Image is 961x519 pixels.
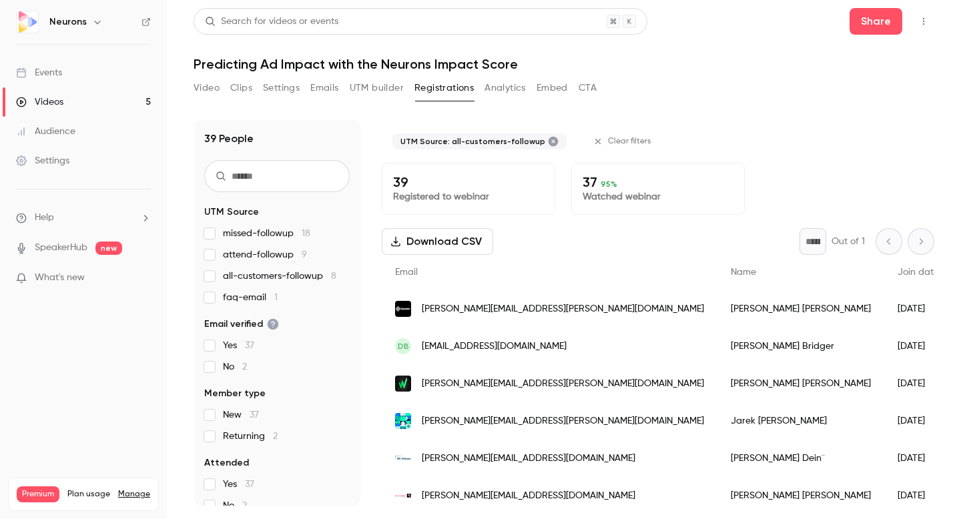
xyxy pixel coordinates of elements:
li: help-dropdown-opener [16,211,151,225]
p: 39 [393,174,544,190]
a: SpeakerHub [35,241,87,255]
span: missed-followup [223,227,310,240]
div: [DATE] [884,365,952,402]
div: [PERSON_NAME] [PERSON_NAME] [717,365,884,402]
button: Clear filters [588,131,659,152]
p: 37 [583,174,733,190]
span: 2 [242,501,247,510]
span: Yes [223,339,254,352]
span: [PERSON_NAME][EMAIL_ADDRESS][DOMAIN_NAME] [422,452,635,466]
div: [DATE] [884,328,952,365]
div: [PERSON_NAME] Bridger [717,328,884,365]
button: CTA [579,77,597,99]
button: Analytics [485,77,526,99]
button: Share [850,8,902,35]
span: 37 [250,410,259,420]
span: 18 [302,229,310,238]
p: Watched webinar [583,190,733,203]
span: No [223,360,247,374]
button: Download CSV [382,228,493,255]
button: Settings [263,77,300,99]
span: No [223,499,247,512]
span: [EMAIL_ADDRESS][DOMAIN_NAME] [422,340,567,354]
div: Events [16,66,62,79]
img: afadecaux.dk [395,450,411,466]
span: Returning [223,430,278,443]
button: Registrations [414,77,474,99]
span: [PERSON_NAME][EMAIL_ADDRESS][PERSON_NAME][DOMAIN_NAME] [422,377,704,391]
span: Email [395,268,418,277]
span: faq-email [223,291,278,304]
span: Plan usage [67,489,110,500]
span: Join date [898,268,939,277]
span: Yes [223,478,254,491]
span: 37 [245,480,254,489]
span: 8 [331,272,336,281]
div: Search for videos or events [205,15,338,29]
span: Member type [204,387,266,400]
span: New [223,408,259,422]
button: Remove "all-customers-followup" from selected "UTM Source" filter [548,136,559,147]
img: Neurons [17,11,38,33]
img: webranking.it [395,376,411,392]
button: Video [194,77,220,99]
span: Help [35,211,54,225]
button: Embed [537,77,568,99]
button: Top Bar Actions [913,11,934,32]
span: Clear filters [608,136,651,147]
button: Emails [310,77,338,99]
span: [PERSON_NAME][EMAIL_ADDRESS][DOMAIN_NAME] [422,489,635,503]
div: [PERSON_NAME] [PERSON_NAME] [717,290,884,328]
div: Settings [16,154,69,167]
span: 37 [245,341,254,350]
span: attend-followup [223,248,307,262]
div: Audience [16,125,75,138]
span: Attended [204,456,249,470]
h6: Neurons [49,15,87,29]
div: [DATE] [884,402,952,440]
span: UTM Source [204,205,259,219]
div: [DATE] [884,440,952,477]
button: Clips [230,77,252,99]
p: Registered to webinar [393,190,544,203]
span: 9 [302,250,307,259]
div: [PERSON_NAME] Dein¨ [717,440,884,477]
span: 95 % [601,179,617,189]
span: Name [731,268,756,277]
span: 1 [274,293,278,302]
h1: Predicting Ad Impact with the Neurons Impact Score [194,56,934,72]
img: groupm.com [395,413,411,429]
h1: 39 People [204,131,254,147]
div: [DATE] [884,290,952,328]
span: all-customers-followup [223,270,336,283]
div: [PERSON_NAME] [PERSON_NAME] [717,477,884,514]
span: Premium [17,486,59,502]
span: [PERSON_NAME][EMAIL_ADDRESS][PERSON_NAME][DOMAIN_NAME] [422,414,704,428]
span: new [95,241,122,255]
button: UTM builder [350,77,404,99]
img: glasdon.com [395,301,411,317]
span: DB [398,340,409,352]
span: UTM Source: all-customers-followup [400,136,545,147]
span: What's new [35,271,85,285]
a: Manage [118,489,150,500]
div: Videos [16,95,63,109]
div: Jarek [PERSON_NAME] [717,402,884,440]
p: Out of 1 [832,235,865,248]
span: Email verified [204,318,279,331]
span: 2 [273,432,278,441]
img: house-of-communication.com [395,494,411,498]
div: [DATE] [884,477,952,514]
span: 2 [242,362,247,372]
span: [PERSON_NAME][EMAIL_ADDRESS][PERSON_NAME][DOMAIN_NAME] [422,302,704,316]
